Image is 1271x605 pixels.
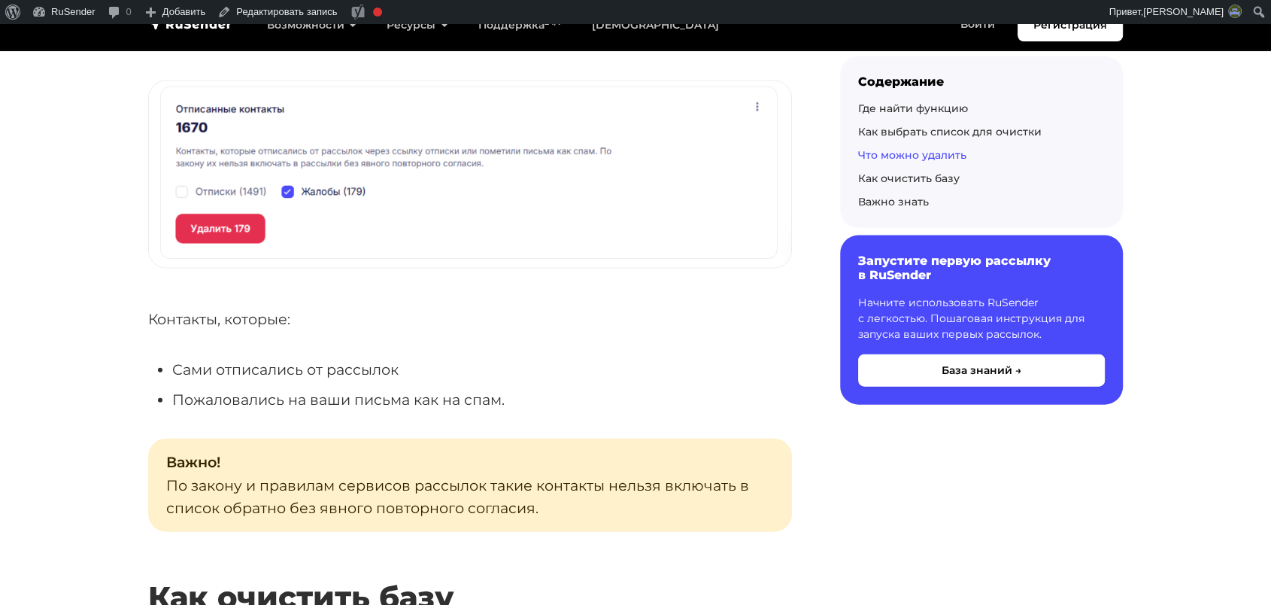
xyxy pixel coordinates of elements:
[858,195,929,208] a: Важно знать
[858,354,1105,387] button: База знаний →
[463,10,577,41] a: Поддержка24/7
[577,10,734,41] a: [DEMOGRAPHIC_DATA]
[1143,6,1224,17] span: [PERSON_NAME]
[148,439,792,532] p: По закону и правилам сервисов рассылок такие контакты нельзя включать в список обратно без явного...
[858,102,968,115] a: Где найти функцию
[858,148,966,162] a: Что можно удалить
[858,172,960,185] a: Как очистить базу
[858,295,1105,342] p: Начните использовать RuSender с легкостью. Пошаговая инструкция для запуска ваших первых рассылок.
[840,236,1123,404] a: Запустите первую рассылку в RuSender Начните использовать RuSender с легкостью. Пошаговая инструк...
[172,358,792,382] li: Сами отписались от рассылок
[372,10,463,41] a: Ресурсы
[166,453,220,471] strong: Важно!
[858,74,1105,89] div: Содержание
[149,81,791,268] img: Отписанные контакты
[858,125,1042,138] a: Как выбрать список для очистки
[1018,9,1123,41] a: Регистрация
[945,9,1010,40] a: Войти
[172,388,792,412] li: Пожаловались на ваши письма как на спам.
[252,10,372,41] a: Возможности
[148,308,792,331] p: Контакты, которые:
[148,17,232,32] img: RuSender
[544,17,562,27] sup: 24/7
[373,8,382,17] div: Фокусная ключевая фраза не установлена
[858,254,1105,282] h6: Запустите первую рассылку в RuSender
